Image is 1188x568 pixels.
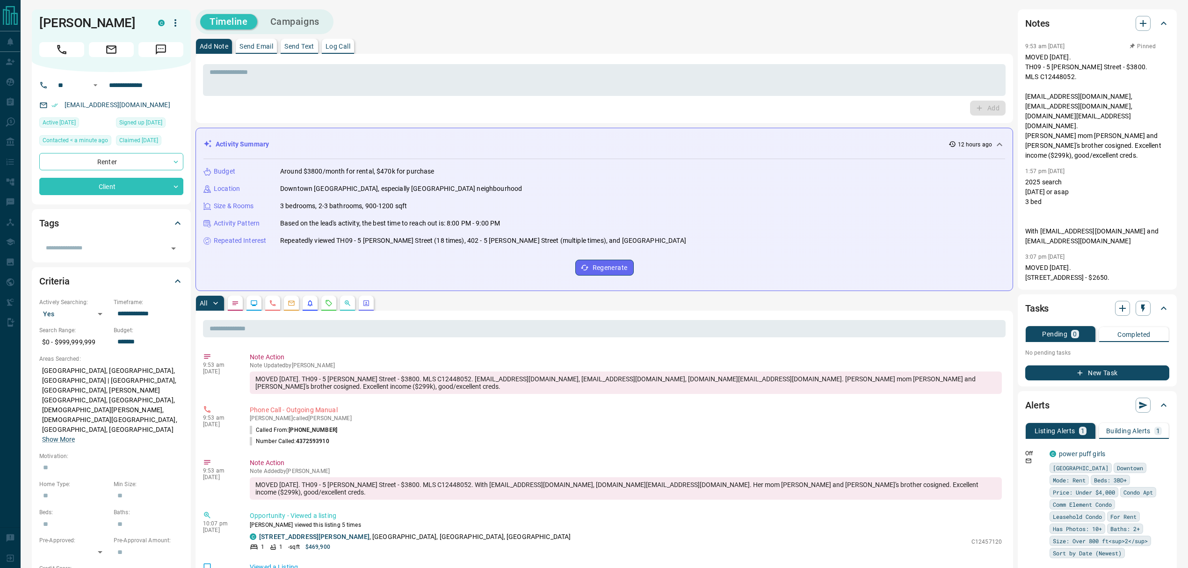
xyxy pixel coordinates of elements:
[200,43,228,50] p: Add Note
[214,218,260,228] p: Activity Pattern
[167,242,180,255] button: Open
[250,299,258,307] svg: Lead Browsing Activity
[116,117,183,131] div: Wed Aug 24 2022
[250,371,1002,394] div: MOVED [DATE]. TH09 - 5 [PERSON_NAME] Street - $3800. MLS C12448052. [EMAIL_ADDRESS][DOMAIN_NAME],...
[306,299,314,307] svg: Listing Alerts
[1053,536,1148,546] span: Size: Over 800 ft<sup>2</sup>
[250,533,256,540] div: condos.ca
[1053,488,1115,497] span: Price: Under $4,000
[214,201,254,211] p: Size & Rooms
[1073,331,1077,337] p: 0
[250,458,1002,468] p: Note Action
[1025,16,1050,31] h2: Notes
[39,306,109,321] div: Yes
[259,533,369,540] a: [STREET_ADDRESS][PERSON_NAME]
[116,135,183,148] div: Wed Aug 30 2023
[65,101,170,109] a: [EMAIL_ADDRESS][DOMAIN_NAME]
[203,520,236,527] p: 10:07 pm
[39,298,109,306] p: Actively Searching:
[203,415,236,421] p: 9:53 am
[1053,548,1122,558] span: Sort by Date (Newest)
[39,452,183,460] p: Motivation:
[1106,428,1151,434] p: Building Alerts
[114,508,183,517] p: Baths:
[39,216,58,231] h2: Tags
[1123,488,1153,497] span: Condo Apt
[114,480,183,488] p: Min Size:
[1025,43,1065,50] p: 9:53 am [DATE]
[250,521,1002,529] p: [PERSON_NAME] viewed this listing 5 times
[261,14,329,29] button: Campaigns
[39,536,109,545] p: Pre-Approved:
[203,421,236,428] p: [DATE]
[284,43,314,50] p: Send Text
[1053,475,1086,485] span: Mode: Rent
[325,299,333,307] svg: Requests
[203,368,236,375] p: [DATE]
[89,42,134,57] span: Email
[250,415,1002,422] p: [PERSON_NAME] called [PERSON_NAME]
[362,299,370,307] svg: Agent Actions
[39,274,70,289] h2: Criteria
[305,543,330,551] p: $469,900
[216,139,269,149] p: Activity Summary
[1025,177,1169,246] p: 2025 search [DATE] or asap 3 bed With [EMAIL_ADDRESS][DOMAIN_NAME] and [EMAIL_ADDRESS][DOMAIN_NAME]
[1094,475,1127,485] span: Beds: 3BD+
[39,178,183,195] div: Client
[288,299,295,307] svg: Emails
[39,135,111,148] div: Tue Oct 14 2025
[279,543,283,551] p: 1
[296,438,329,444] span: 4372593910
[203,362,236,368] p: 9:53 am
[203,467,236,474] p: 9:53 am
[1025,398,1050,413] h2: Alerts
[250,426,337,434] p: Called From:
[51,102,58,109] svg: Email Verified
[39,363,183,447] p: [GEOGRAPHIC_DATA], [GEOGRAPHIC_DATA], [GEOGRAPHIC_DATA] | [GEOGRAPHIC_DATA], [GEOGRAPHIC_DATA], [...
[326,43,350,50] p: Log Call
[39,42,84,57] span: Call
[203,136,1005,153] div: Activity Summary12 hours ago
[1025,449,1044,458] p: Off
[280,167,434,176] p: Around $3800/month for rental, $470k for purchase
[1025,458,1032,464] svg: Email
[250,468,1002,474] p: Note Added by [PERSON_NAME]
[280,218,500,228] p: Based on the lead's activity, the best time to reach out is: 8:00 PM - 9:00 PM
[39,117,111,131] div: Sun Oct 12 2025
[250,362,1002,369] p: Note Updated by [PERSON_NAME]
[1042,331,1067,337] p: Pending
[250,511,1002,521] p: Opportunity - Viewed a listing
[119,118,162,127] span: Signed up [DATE]
[289,427,337,433] span: [PHONE_NUMBER]
[250,352,1002,362] p: Note Action
[203,527,236,533] p: [DATE]
[232,299,239,307] svg: Notes
[971,538,1002,546] p: C12457120
[1025,297,1169,320] div: Tasks
[1025,346,1169,360] p: No pending tasks
[1025,365,1169,380] button: New Task
[1117,463,1143,473] span: Downtown
[575,260,634,276] button: Regenerate
[1110,524,1140,533] span: Baths: 2+
[119,136,158,145] span: Claimed [DATE]
[1129,42,1156,51] button: Pinned
[200,300,207,306] p: All
[1053,500,1112,509] span: Comm Element Condo
[1059,450,1105,458] a: power puff girls
[39,270,183,292] div: Criteria
[288,543,300,551] p: - sqft
[1156,428,1160,434] p: 1
[43,118,76,127] span: Active [DATE]
[1025,168,1065,175] p: 1:57 pm [DATE]
[239,43,273,50] p: Send Email
[42,435,75,444] button: Show More
[1081,428,1085,434] p: 1
[114,298,183,306] p: Timeframe:
[39,326,109,335] p: Search Range:
[269,299,276,307] svg: Calls
[90,80,101,91] button: Open
[250,405,1002,415] p: Phone Call - Outgoing Manual
[958,140,992,149] p: 12 hours ago
[1050,451,1056,457] div: condos.ca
